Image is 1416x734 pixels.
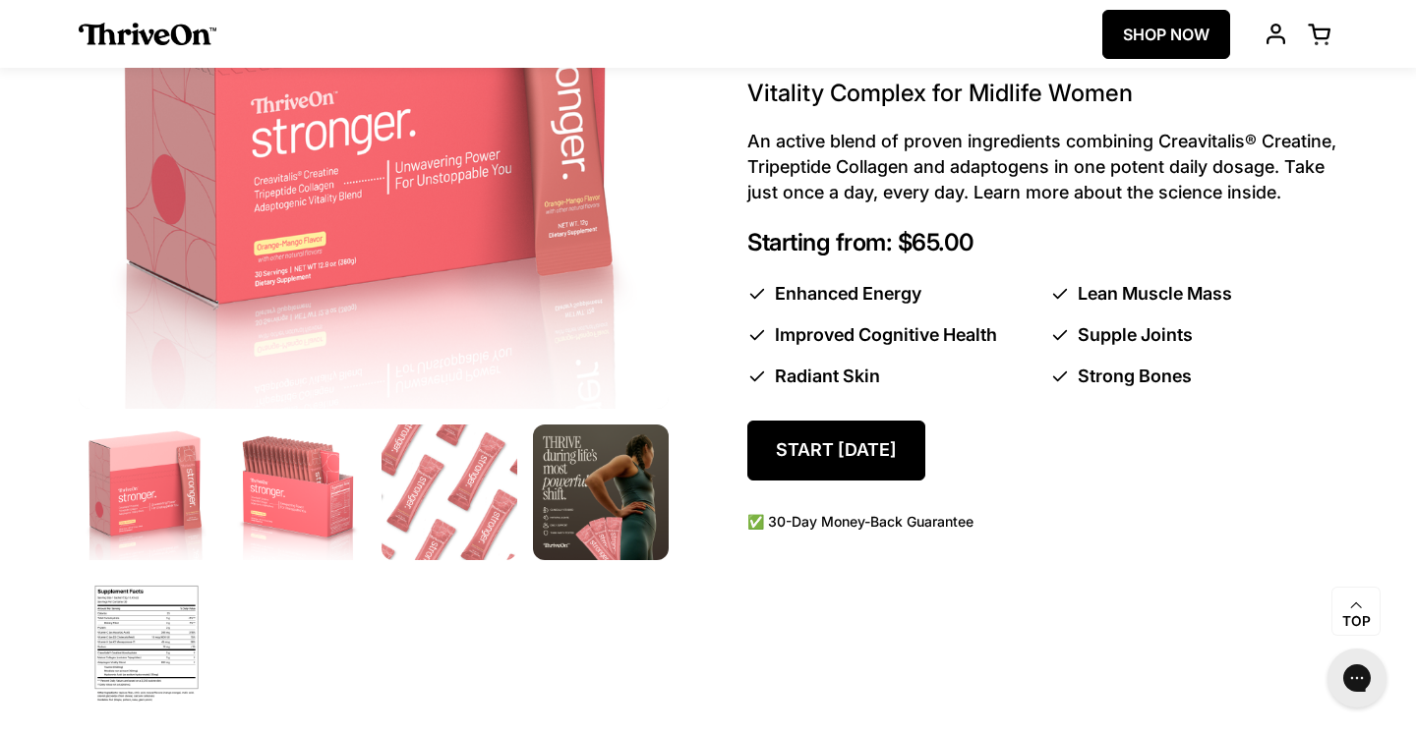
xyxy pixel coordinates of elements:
p: ✅ 30-Day Money-Back Guarantee [747,512,1337,532]
li: Improved Cognitive Health [747,322,1034,348]
iframe: Gorgias live chat messenger [1318,642,1396,714]
span: Top [1342,613,1371,631]
p: Starting from: $65.00 [747,229,1337,257]
img: ThriveOn Stronger [79,576,214,711]
li: Strong Bones [1050,364,1337,389]
a: SHOP NOW [1102,10,1230,59]
img: ThriveOn Stronger [533,424,669,560]
li: Lean Muscle Mass [1050,281,1337,307]
li: Supple Joints [1050,322,1337,348]
img: Box of ThriveOn Stronger supplement packets on a white background [230,424,366,560]
p: Vitality Complex for Midlife Women [747,78,1337,109]
a: Start [DATE] [747,421,925,480]
p: An active blend of proven ingredients combining Creavitalis® Creatine, Tripeptide Collagen and ad... [747,129,1337,205]
li: Radiant Skin [747,364,1034,389]
img: Multiple pink 'ThriveOn Stronger' packets arranged on a white background [382,424,517,560]
li: Enhanced Energy [747,281,1034,307]
img: Box of ThriveOn Stronger supplement with a pink design on a white background [79,424,214,560]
